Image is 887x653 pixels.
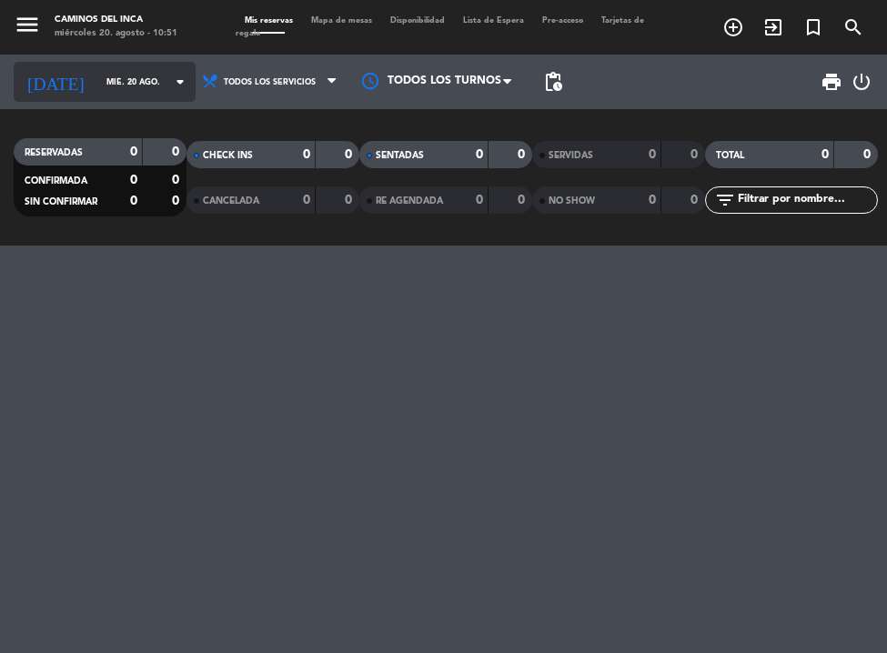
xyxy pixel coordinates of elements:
[649,194,656,206] strong: 0
[376,151,424,160] span: SENTADAS
[169,71,191,93] i: arrow_drop_down
[381,16,454,25] span: Disponibilidad
[863,148,874,161] strong: 0
[14,64,97,100] i: [DATE]
[303,148,310,161] strong: 0
[236,16,644,37] span: Tarjetas de regalo
[690,194,701,206] strong: 0
[303,194,310,206] strong: 0
[25,148,83,157] span: RESERVADAS
[345,194,356,206] strong: 0
[518,194,529,206] strong: 0
[649,148,656,161] strong: 0
[518,148,529,161] strong: 0
[376,196,443,206] span: RE AGENDADA
[172,195,183,207] strong: 0
[25,197,97,206] span: SIN CONFIRMAR
[454,16,533,25] span: Lista de Espera
[14,11,41,38] i: menu
[55,27,177,41] div: miércoles 20. agosto - 10:51
[172,174,183,186] strong: 0
[203,151,253,160] span: CHECK INS
[55,14,177,27] div: Caminos del Inca
[345,148,356,161] strong: 0
[722,16,744,38] i: add_circle_outline
[476,148,483,161] strong: 0
[172,146,183,158] strong: 0
[842,16,864,38] i: search
[716,151,744,160] span: TOTAL
[821,148,829,161] strong: 0
[549,151,593,160] span: SERVIDAS
[690,148,701,161] strong: 0
[714,189,736,211] i: filter_list
[203,196,259,206] span: CANCELADA
[542,71,564,93] span: pending_actions
[236,16,302,25] span: Mis reservas
[130,174,137,186] strong: 0
[25,176,87,186] span: CONFIRMADA
[736,190,877,210] input: Filtrar por nombre...
[821,71,842,93] span: print
[302,16,381,25] span: Mapa de mesas
[850,55,873,109] div: LOG OUT
[549,196,595,206] span: NO SHOW
[130,195,137,207] strong: 0
[533,16,592,25] span: Pre-acceso
[130,146,137,158] strong: 0
[851,71,872,93] i: power_settings_new
[476,194,483,206] strong: 0
[802,16,824,38] i: turned_in_not
[762,16,784,38] i: exit_to_app
[14,11,41,43] button: menu
[224,77,316,87] span: Todos los servicios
